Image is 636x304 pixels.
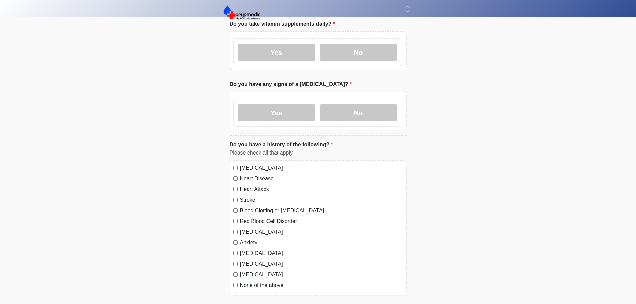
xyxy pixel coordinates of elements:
[233,283,238,287] input: None of the above
[230,141,333,149] label: Do you have a history of the following?
[233,166,238,170] input: [MEDICAL_DATA]
[240,271,403,279] label: [MEDICAL_DATA]
[240,260,403,268] label: [MEDICAL_DATA]
[233,240,238,245] input: Anxiety
[230,80,352,88] label: Do you have any signs of a [MEDICAL_DATA]?
[240,196,403,204] label: Stroke
[233,219,238,223] input: Red Blood Cell Disorder
[238,104,315,121] label: Yes
[230,149,407,157] div: Please check all that apply.
[223,5,260,20] img: DrypMedic IV Hydration & Wellness Logo
[233,251,238,255] input: [MEDICAL_DATA]
[240,228,403,236] label: [MEDICAL_DATA]
[233,187,238,191] input: Heart Attack
[320,104,397,121] label: No
[233,176,238,181] input: Heart Disease
[240,185,403,193] label: Heart Attack
[238,44,315,61] label: Yes
[233,262,238,266] input: [MEDICAL_DATA]
[233,272,238,277] input: [MEDICAL_DATA]
[240,217,403,225] label: Red Blood Cell Disorder
[233,230,238,234] input: [MEDICAL_DATA]
[233,198,238,202] input: Stroke
[240,164,403,172] label: [MEDICAL_DATA]
[320,44,397,61] label: No
[240,249,403,257] label: [MEDICAL_DATA]
[240,207,403,215] label: Blood Clotting or [MEDICAL_DATA]
[240,281,403,289] label: None of the above
[240,239,403,247] label: Anxiety
[240,175,403,183] label: Heart Disease
[233,208,238,213] input: Blood Clotting or [MEDICAL_DATA]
